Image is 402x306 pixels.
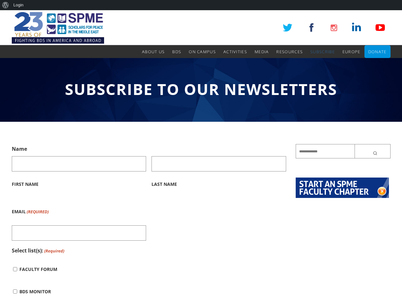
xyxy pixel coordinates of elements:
span: BDS [172,49,181,55]
a: Subscribe [310,45,335,58]
span: (Required) [26,200,49,223]
img: start-chapter2.png [296,178,389,198]
a: Activities [223,45,247,58]
a: On Campus [189,45,216,58]
span: Subscribe to Our Newsletters [65,79,337,99]
label: First Name [12,171,146,195]
a: Europe [342,45,361,58]
a: Resources [276,45,303,58]
label: Faculty Forum [19,258,57,280]
a: Donate [368,45,387,58]
span: About Us [142,49,165,55]
legend: Select list(s): [12,246,64,256]
label: Email [12,200,49,223]
span: On Campus [189,49,216,55]
span: Resources [276,49,303,55]
a: Media [255,45,269,58]
label: BDS Monitor [19,280,51,303]
label: Last Name [152,171,286,195]
a: BDS [172,45,181,58]
span: Media [255,49,269,55]
a: About Us [142,45,165,58]
legend: Name [12,144,27,154]
span: (Required) [44,246,64,256]
img: SPME [12,10,104,45]
span: Activities [223,49,247,55]
span: Subscribe [310,49,335,55]
span: Donate [368,49,387,55]
span: Europe [342,49,361,55]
